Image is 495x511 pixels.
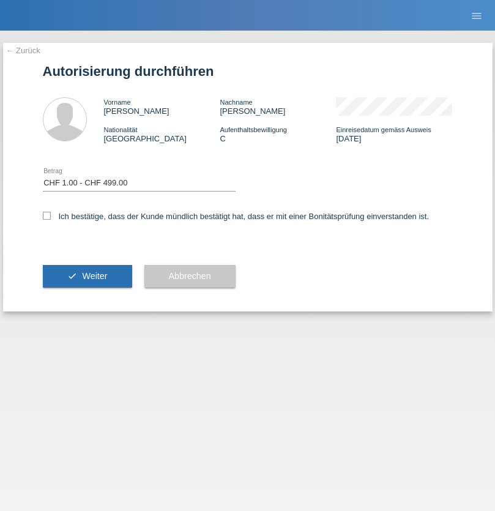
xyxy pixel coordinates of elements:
[220,125,336,143] div: C
[169,271,211,281] span: Abbrechen
[6,46,40,55] a: ← Zurück
[104,125,220,143] div: [GEOGRAPHIC_DATA]
[43,64,453,79] h1: Autorisierung durchführen
[336,125,452,143] div: [DATE]
[471,10,483,22] i: menu
[336,126,431,133] span: Einreisedatum gemäss Ausweis
[220,99,252,106] span: Nachname
[104,97,220,116] div: [PERSON_NAME]
[104,99,131,106] span: Vorname
[144,265,236,288] button: Abbrechen
[104,126,138,133] span: Nationalität
[220,126,286,133] span: Aufenthaltsbewilligung
[43,265,132,288] button: check Weiter
[220,97,336,116] div: [PERSON_NAME]
[67,271,77,281] i: check
[464,12,489,19] a: menu
[43,212,430,221] label: Ich bestätige, dass der Kunde mündlich bestätigt hat, dass er mit einer Bonitätsprüfung einversta...
[82,271,107,281] span: Weiter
